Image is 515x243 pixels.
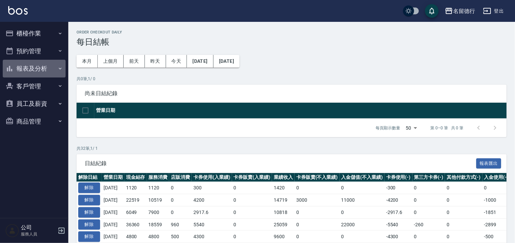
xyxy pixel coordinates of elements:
[85,90,499,97] span: 尚未日結紀錄
[78,183,100,193] button: 解除
[94,103,507,119] th: 營業日期
[403,119,420,137] div: 50
[480,5,507,17] button: 登出
[376,125,401,131] p: 每頁顯示數量
[145,55,166,68] button: 昨天
[192,182,232,194] td: 300
[77,55,98,68] button: 本月
[445,206,483,218] td: 0
[169,231,192,243] td: 500
[169,206,192,218] td: 0
[340,182,385,194] td: 0
[384,182,412,194] td: -300
[232,231,272,243] td: 0
[445,182,483,194] td: 0
[232,173,272,182] th: 卡券販賣(入業績)
[169,182,192,194] td: 0
[3,113,66,130] button: 商品管理
[77,145,507,152] p: 共 32 筆, 1 / 1
[340,218,385,231] td: 22000
[272,206,295,218] td: 10818
[8,6,28,15] img: Logo
[483,218,511,231] td: -2899
[124,173,147,182] th: 現金結存
[384,218,412,231] td: -5540
[483,206,511,218] td: -1851
[340,194,385,206] td: 11000
[483,194,511,206] td: -1000
[295,206,340,218] td: 0
[3,95,66,113] button: 員工及薪資
[187,55,213,68] button: [DATE]
[77,37,507,47] h3: 每日結帳
[340,231,385,243] td: 0
[102,231,124,243] td: [DATE]
[192,173,232,182] th: 卡券使用(入業績)
[147,206,170,218] td: 7900
[77,30,507,34] h2: Order checkout daily
[102,173,124,182] th: 營業日期
[340,173,385,182] th: 入金儲值(不入業績)
[78,219,100,230] button: 解除
[98,55,124,68] button: 上個月
[147,194,170,206] td: 10519
[412,231,445,243] td: 0
[169,173,192,182] th: 店販消費
[124,218,147,231] td: 36360
[85,160,476,167] span: 日結紀錄
[412,182,445,194] td: 0
[272,173,295,182] th: 業績收入
[445,231,483,243] td: 0
[21,231,56,237] p: 服務人員
[192,218,232,231] td: 5540
[147,173,170,182] th: 服務消費
[5,224,19,238] img: Person
[412,218,445,231] td: -260
[384,206,412,218] td: -2917.6
[3,77,66,95] button: 客戶管理
[272,231,295,243] td: 9600
[3,42,66,60] button: 預約管理
[483,182,511,194] td: 0
[192,206,232,218] td: 2917.6
[169,194,192,206] td: 0
[147,182,170,194] td: 1120
[102,206,124,218] td: [DATE]
[77,76,507,82] p: 共 0 筆, 1 / 0
[124,194,147,206] td: 22519
[232,182,272,194] td: 0
[295,194,340,206] td: 3000
[102,218,124,231] td: [DATE]
[453,7,475,15] div: 名留德行
[192,231,232,243] td: 4300
[124,55,145,68] button: 前天
[102,182,124,194] td: [DATE]
[21,224,56,231] h5: 公司
[147,218,170,231] td: 18559
[78,231,100,242] button: 解除
[272,182,295,194] td: 1420
[232,218,272,231] td: 0
[124,182,147,194] td: 1120
[425,4,439,18] button: save
[232,194,272,206] td: 0
[3,60,66,77] button: 報表及分析
[3,25,66,42] button: 櫃檯作業
[295,231,340,243] td: 0
[384,173,412,182] th: 卡券使用(-)
[77,173,102,182] th: 解除日結
[412,206,445,218] td: 0
[483,231,511,243] td: -500
[412,194,445,206] td: 0
[445,218,483,231] td: 0
[295,173,340,182] th: 卡券販賣(不入業績)
[272,194,295,206] td: 14719
[166,55,187,68] button: 今天
[384,231,412,243] td: -4300
[295,218,340,231] td: 0
[384,194,412,206] td: -4200
[431,125,464,131] p: 第 0–0 筆 共 0 筆
[272,218,295,231] td: 25059
[214,55,240,68] button: [DATE]
[476,158,502,169] button: 報表匯出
